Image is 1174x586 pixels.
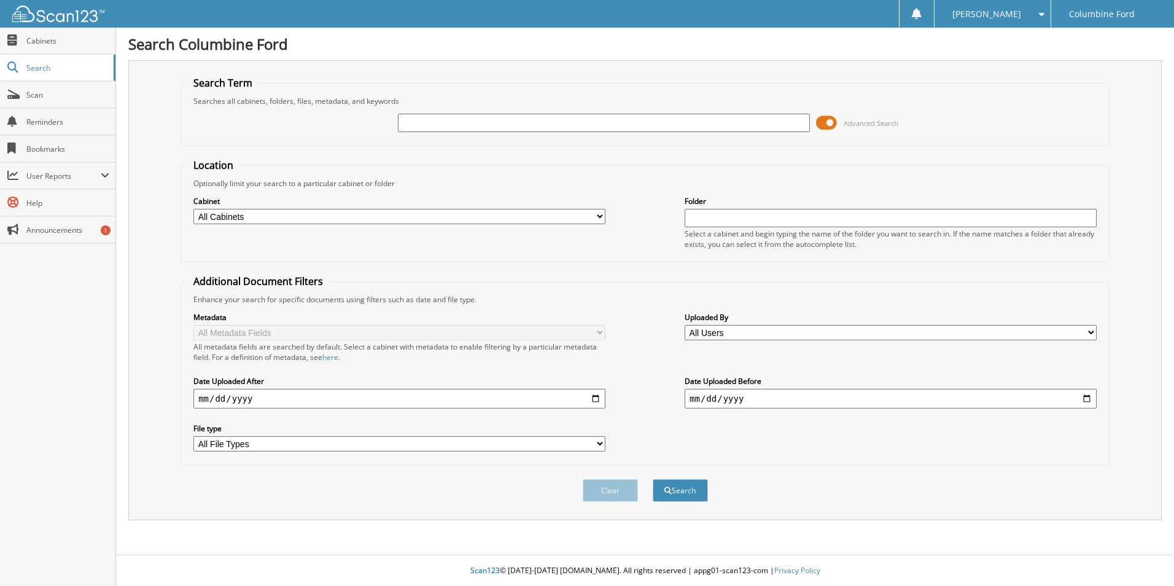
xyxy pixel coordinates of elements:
label: Uploaded By [685,312,1097,322]
span: Advanced Search [844,119,898,128]
span: Scan [26,90,109,100]
label: Date Uploaded After [193,376,605,386]
span: User Reports [26,171,101,181]
input: start [193,389,605,408]
label: Date Uploaded Before [685,376,1097,386]
img: scan123-logo-white.svg [12,6,104,22]
span: [PERSON_NAME] [952,10,1021,18]
h1: Search Columbine Ford [128,34,1162,54]
a: Privacy Policy [774,565,820,576]
a: here [322,352,338,362]
span: Bookmarks [26,144,109,154]
span: Announcements [26,225,109,235]
label: Cabinet [193,196,605,206]
span: Scan123 [470,565,500,576]
button: Search [653,479,708,502]
legend: Search Term [187,76,259,90]
label: File type [193,423,605,434]
span: Search [26,63,107,73]
input: end [685,389,1097,408]
div: Enhance your search for specific documents using filters such as date and file type. [187,294,1103,305]
div: Select a cabinet and begin typing the name of the folder you want to search in. If the name match... [685,229,1097,249]
legend: Additional Document Filters [187,275,329,288]
label: Folder [685,196,1097,206]
span: Columbine Ford [1069,10,1135,18]
div: 1 [101,225,111,235]
label: Metadata [193,312,605,322]
span: Reminders [26,117,109,127]
div: Searches all cabinets, folders, files, metadata, and keywords [187,96,1103,106]
span: Cabinets [26,36,109,46]
span: Help [26,198,109,208]
button: Clear [583,479,638,502]
div: © [DATE]-[DATE] [DOMAIN_NAME]. All rights reserved | appg01-scan123-com | [116,556,1174,586]
legend: Location [187,158,239,172]
div: Optionally limit your search to a particular cabinet or folder [187,178,1103,189]
div: All metadata fields are searched by default. Select a cabinet with metadata to enable filtering b... [193,342,605,362]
